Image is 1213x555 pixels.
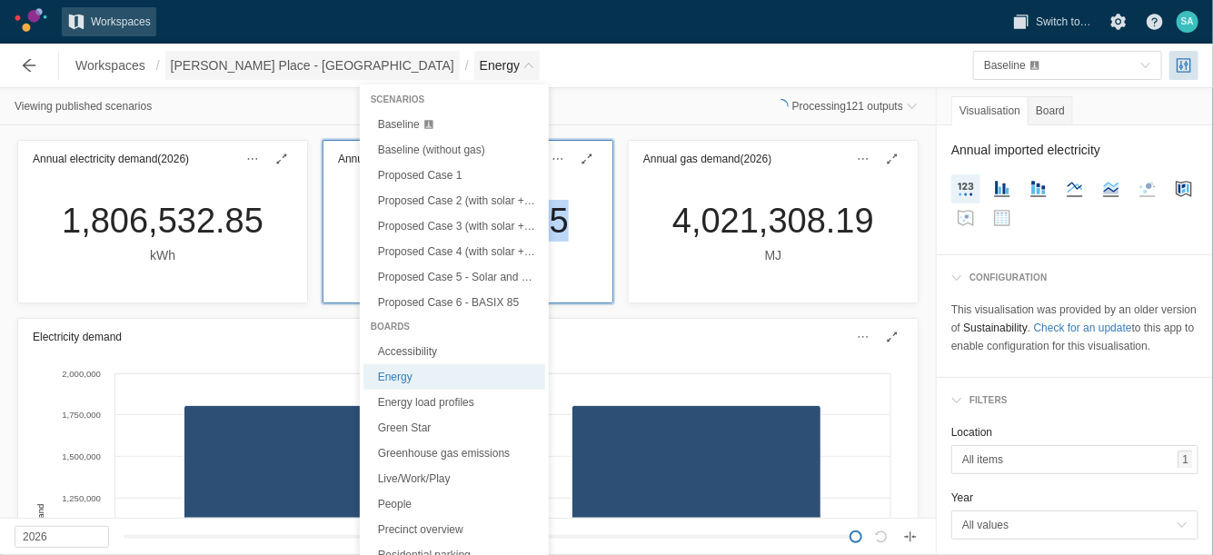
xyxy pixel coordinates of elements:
span: Proposed Case 1 [378,169,462,182]
span: Baseline [984,59,1026,72]
span: to this app to enable configuration for this visualisation. [951,322,1195,352]
a: Workspaces [62,7,156,36]
span: 1 [1182,451,1188,468]
div: Board [1028,96,1073,125]
span: This visualisation was provided by an older version of . [951,303,1197,334]
h2: Annual imported electricity [951,140,1198,160]
span: Proposed Case 4 (with solar + alt water irrigation, toilet flushing and laundry) [378,245,747,258]
span: Proposed Case 3 (with solar + alt water irrigation and toilet flushing) [378,220,705,233]
button: toggle menu [951,445,1198,474]
span: Proposed Case 5 - Solar and alt water for public spaces [378,271,648,283]
span: [PERSON_NAME] Place - [GEOGRAPHIC_DATA] [171,56,454,74]
div: Annual gas demand(2026) [629,141,918,177]
div: kWh [62,245,263,265]
h3: Electricity demand [33,328,122,346]
h3: Annual gas demand (2026) [643,150,771,168]
button: toggle menu [951,510,1198,540]
a: [PERSON_NAME] Place - [GEOGRAPHIC_DATA] [165,51,460,80]
h3: Annual electricity demand (2026) [33,150,189,168]
div: Viewing published scenarios [15,95,152,117]
span: / [460,51,474,80]
div: MJ [672,245,874,265]
h4: Boards [363,315,545,339]
a: People [363,491,545,517]
span: All items [962,451,1178,469]
button: Switch to… [1007,7,1097,36]
div: Filters [962,392,1008,409]
div: Filters [944,385,1206,416]
h4: Scenarios [363,88,545,112]
span: Proposed Case 2 (with solar + alt water irrigation) [378,194,617,207]
span: Switch to… [1036,13,1091,31]
button: Energy [474,51,540,80]
div: 1,806,532.85 [62,200,263,242]
a: Accessibility [363,339,545,364]
span: Baseline [378,118,420,131]
div: configuration [944,263,1206,293]
span: Processing 121 outputs [792,99,903,114]
span: / [151,51,165,80]
div: SA [1177,11,1198,33]
span: All values [962,516,1177,534]
a: Precinct overview [363,517,545,542]
a: Greenhouse gas emissions [363,441,545,466]
span: Baseline (without gas) [378,144,485,156]
div: Annual electricity demand(2026) [18,141,307,177]
a: Live/Work/Play [363,466,545,491]
div: configuration [962,270,1048,286]
legend: Year [951,489,973,507]
a: Energy [363,364,545,390]
nav: Breadcrumb [70,51,540,80]
div: Annual imported electricity(2026) [323,141,612,177]
span: Workspaces [91,13,151,31]
button: Processing121 outputs [771,95,921,117]
button: toggle menu [973,51,1162,80]
strong: Sustainability [963,322,1028,334]
label: Location [951,426,992,439]
span: Workspaces [75,56,145,74]
div: Electricity demand [18,319,918,355]
div: Visualisation [951,96,1029,125]
span: Energy [480,56,520,74]
a: Green Star [363,415,545,441]
a: Workspaces [70,51,151,80]
h3: Annual imported electricity (2026) [338,150,497,168]
a: Energy load profiles [363,390,545,415]
span: Proposed Case 6 - BASIX 85 [378,296,519,309]
a: Check for an update [1034,322,1132,334]
div: 4,021,308.19 [672,200,874,242]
